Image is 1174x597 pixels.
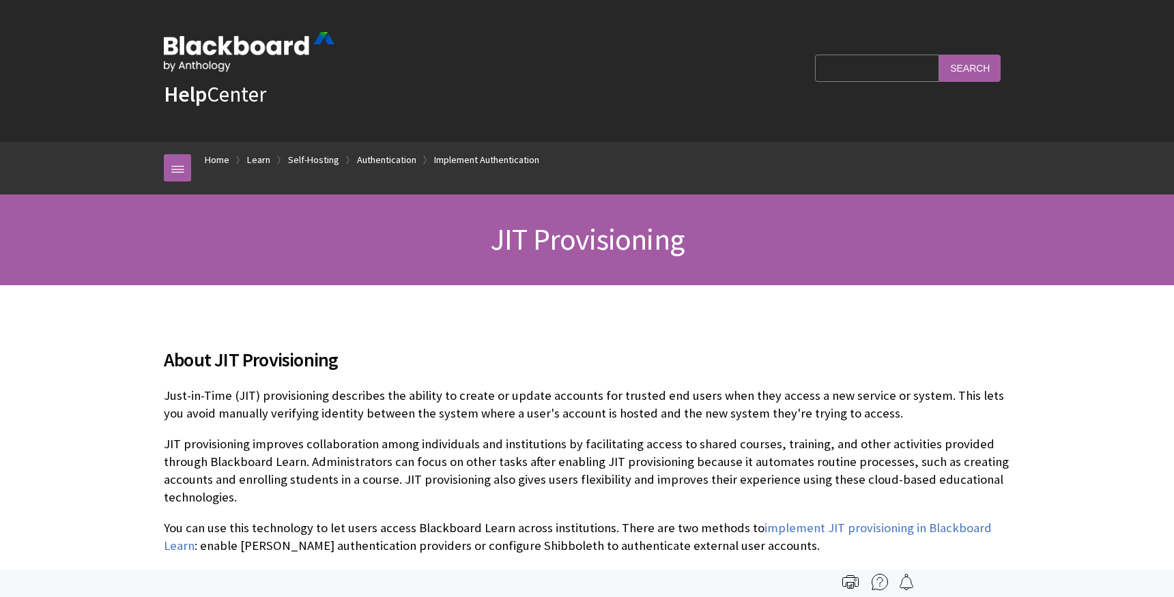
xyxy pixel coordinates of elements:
[164,520,992,554] a: implement JIT provisioning in Blackboard Learn
[164,519,1010,555] p: You can use this technology to let users access Blackboard Learn across institutions. There are t...
[842,574,859,590] img: Print
[164,435,1010,507] p: JIT provisioning improves collaboration among individuals and institutions by facilitating access...
[164,387,1010,422] p: Just-in-Time (JIT) provisioning describes the ability to create or update accounts for trusted en...
[205,151,229,169] a: Home
[247,151,270,169] a: Learn
[939,55,1001,81] input: Search
[357,151,416,169] a: Authentication
[872,574,888,590] img: More help
[490,220,684,258] span: JIT Provisioning
[288,151,339,169] a: Self-Hosting
[898,574,915,590] img: Follow this page
[434,151,539,169] a: Implement Authentication
[164,32,334,72] img: Blackboard by Anthology
[164,81,266,108] a: HelpCenter
[164,81,207,108] strong: Help
[164,329,1010,374] h2: About JIT Provisioning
